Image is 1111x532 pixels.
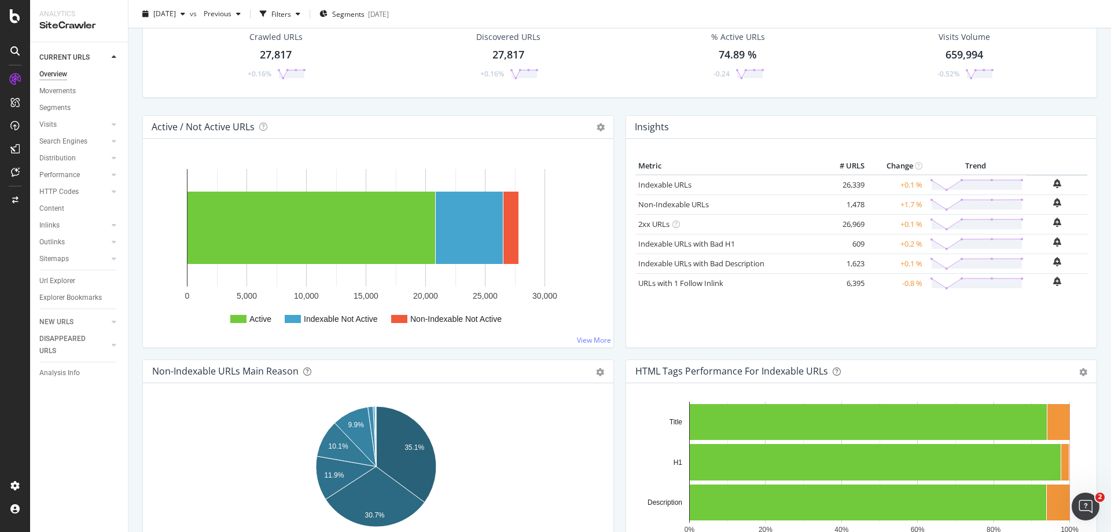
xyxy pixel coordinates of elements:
[476,31,540,43] div: Discovered URLs
[413,291,438,300] text: 20,000
[939,31,990,43] div: Visits Volume
[199,5,245,23] button: Previous
[138,5,190,23] button: [DATE]
[39,102,120,114] a: Segments
[821,175,867,195] td: 26,339
[329,442,348,450] text: 10.1%
[638,258,764,269] a: Indexable URLs with Bad Description
[39,236,65,248] div: Outlinks
[867,175,925,195] td: +0.1 %
[635,365,828,377] div: HTML Tags Performance for Indexable URLs
[669,418,683,426] text: Title
[39,333,108,357] a: DISAPPEARED URLS
[946,47,983,63] div: 659,994
[39,333,98,357] div: DISAPPEARED URLS
[713,69,730,79] div: -0.24
[1079,368,1087,376] div: gear
[674,458,683,467] text: H1
[39,253,108,265] a: Sitemaps
[1053,218,1061,227] div: bell-plus
[365,511,385,519] text: 30.7%
[39,102,71,114] div: Segments
[237,291,257,300] text: 5,000
[39,236,108,248] a: Outlinks
[39,367,80,379] div: Analysis Info
[324,471,344,479] text: 11.9%
[821,234,867,254] td: 609
[39,152,76,164] div: Distribution
[635,157,821,175] th: Metric
[638,278,723,288] a: URLs with 1 Follow Inlink
[867,234,925,254] td: +0.2 %
[354,291,378,300] text: 15,000
[153,9,176,19] span: 2025 Sep. 13th
[39,275,75,287] div: Url Explorer
[39,169,108,181] a: Performance
[248,69,271,79] div: +0.16%
[255,5,305,23] button: Filters
[368,9,389,19] div: [DATE]
[1072,493,1099,520] iframe: Intercom live chat
[199,9,231,19] span: Previous
[39,203,64,215] div: Content
[1053,179,1061,188] div: bell-plus
[635,119,669,135] h4: Insights
[638,239,735,249] a: Indexable URLs with Bad H1
[867,254,925,273] td: +0.1 %
[39,367,120,379] a: Analysis Info
[348,421,365,429] text: 9.9%
[39,68,67,80] div: Overview
[821,157,867,175] th: # URLS
[1095,493,1105,502] span: 2
[39,316,73,328] div: NEW URLS
[719,47,757,63] div: 74.89 %
[249,31,303,43] div: Crawled URLs
[39,219,60,232] div: Inlinks
[638,179,691,190] a: Indexable URLs
[271,9,291,19] div: Filters
[1053,257,1061,266] div: bell-plus
[185,291,190,300] text: 0
[39,52,90,64] div: CURRENT URLS
[937,69,959,79] div: -0.52%
[404,443,424,452] text: 35.1%
[925,157,1027,175] th: Trend
[152,157,600,338] svg: A chart.
[648,498,682,507] text: Description
[190,9,199,19] span: vs
[39,186,79,198] div: HTTP Codes
[867,157,925,175] th: Change
[332,9,365,19] span: Segments
[39,119,57,131] div: Visits
[39,275,120,287] a: Url Explorer
[152,365,299,377] div: Non-Indexable URLs Main Reason
[294,291,319,300] text: 10,000
[711,31,765,43] div: % Active URLs
[39,292,120,304] a: Explorer Bookmarks
[39,9,119,19] div: Analytics
[638,199,709,210] a: Non-Indexable URLs
[410,314,502,324] text: Non-Indexable Not Active
[867,195,925,214] td: +1.7 %
[39,52,108,64] a: CURRENT URLS
[596,368,604,376] div: gear
[532,291,557,300] text: 30,000
[638,219,669,229] a: 2xx URLs
[39,119,108,131] a: Visits
[39,186,108,198] a: HTTP Codes
[867,214,925,234] td: +0.1 %
[39,316,108,328] a: NEW URLS
[39,85,120,97] a: Movements
[260,47,292,63] div: 27,817
[249,314,271,324] text: Active
[480,69,504,79] div: +0.16%
[39,152,108,164] a: Distribution
[152,119,255,135] h4: Active / Not Active URLs
[821,195,867,214] td: 1,478
[597,123,605,131] i: Options
[492,47,524,63] div: 27,817
[315,5,393,23] button: Segments[DATE]
[821,254,867,273] td: 1,623
[39,219,108,232] a: Inlinks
